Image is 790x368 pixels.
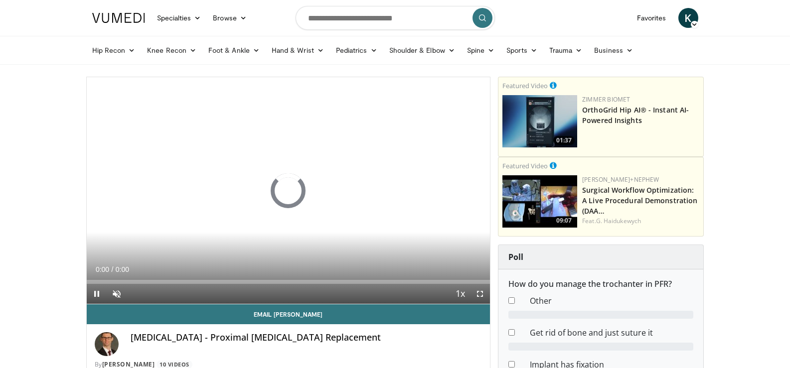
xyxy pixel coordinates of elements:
[461,40,500,60] a: Spine
[582,95,630,104] a: Zimmer Biomet
[151,8,207,28] a: Specialties
[502,81,548,90] small: Featured Video
[141,40,202,60] a: Knee Recon
[131,332,482,343] h4: [MEDICAL_DATA] - Proximal [MEDICAL_DATA] Replacement
[92,13,145,23] img: VuMedi Logo
[266,40,330,60] a: Hand & Wrist
[553,136,575,145] span: 01:37
[508,279,693,289] h6: How do you manage the trochanter in PFR?
[87,77,490,304] video-js: Video Player
[596,217,641,225] a: G. Haidukewych
[678,8,698,28] a: K
[582,175,659,184] a: [PERSON_NAME]+Nephew
[87,284,107,304] button: Pause
[86,40,142,60] a: Hip Recon
[207,8,253,28] a: Browse
[522,327,701,339] dd: Get rid of bone and just suture it
[95,332,119,356] img: Avatar
[508,251,523,262] strong: Poll
[87,280,490,284] div: Progress Bar
[116,265,129,273] span: 0:00
[502,161,548,170] small: Featured Video
[553,216,575,225] span: 09:07
[450,284,470,304] button: Playback Rate
[543,40,589,60] a: Trauma
[296,6,495,30] input: Search topics, interventions
[202,40,266,60] a: Foot & Ankle
[582,217,699,226] div: Feat.
[582,105,689,125] a: OrthoGrid Hip AI® - Instant AI-Powered Insights
[522,295,701,307] dd: Other
[500,40,543,60] a: Sports
[107,284,127,304] button: Unmute
[112,265,114,273] span: /
[383,40,461,60] a: Shoulder & Elbow
[502,95,577,147] img: 51d03d7b-a4ba-45b7-9f92-2bfbd1feacc3.150x105_q85_crop-smart_upscale.jpg
[470,284,490,304] button: Fullscreen
[502,95,577,147] a: 01:37
[502,175,577,228] img: bcfc90b5-8c69-4b20-afee-af4c0acaf118.150x105_q85_crop-smart_upscale.jpg
[96,265,109,273] span: 0:00
[87,304,490,324] a: Email [PERSON_NAME]
[631,8,672,28] a: Favorites
[588,40,639,60] a: Business
[330,40,383,60] a: Pediatrics
[502,175,577,228] a: 09:07
[582,185,697,216] a: Surgical Workflow Optimization: A Live Procedural Demonstration (DAA…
